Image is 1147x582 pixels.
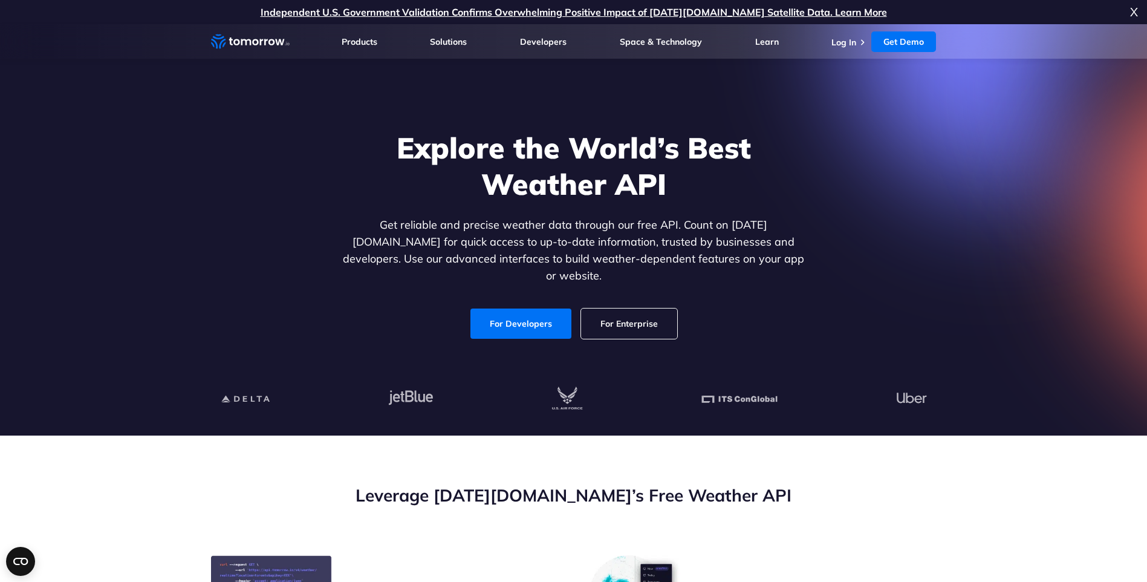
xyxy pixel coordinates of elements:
[211,484,937,507] h2: Leverage [DATE][DOMAIN_NAME]’s Free Weather API
[755,36,779,47] a: Learn
[581,309,677,339] a: For Enterprise
[342,36,377,47] a: Products
[620,36,702,47] a: Space & Technology
[871,31,936,52] a: Get Demo
[470,309,571,339] a: For Developers
[340,217,807,284] p: Get reliable and precise weather data through our free API. Count on [DATE][DOMAIN_NAME] for quic...
[211,33,290,51] a: Home link
[831,37,856,48] a: Log In
[430,36,467,47] a: Solutions
[261,6,887,18] a: Independent U.S. Government Validation Confirms Overwhelming Positive Impact of [DATE][DOMAIN_NAM...
[6,547,35,576] button: Open CMP widget
[340,129,807,202] h1: Explore the World’s Best Weather API
[520,36,567,47] a: Developers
